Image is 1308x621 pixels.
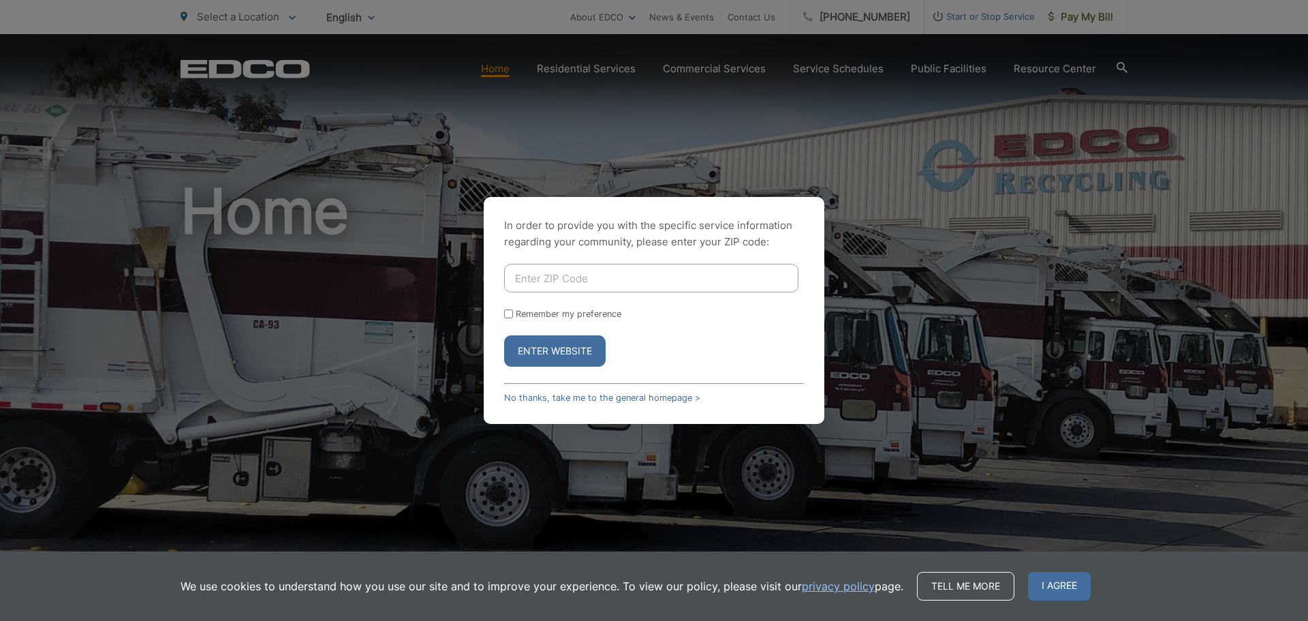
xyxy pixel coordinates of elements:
[504,217,804,250] p: In order to provide you with the specific service information regarding your community, please en...
[1028,572,1091,601] span: I agree
[802,578,875,594] a: privacy policy
[504,264,798,292] input: Enter ZIP Code
[504,335,606,367] button: Enter Website
[516,309,621,319] label: Remember my preference
[181,578,903,594] p: We use cookies to understand how you use our site and to improve your experience. To view our pol...
[917,572,1014,601] a: Tell me more
[504,393,700,403] a: No thanks, take me to the general homepage >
